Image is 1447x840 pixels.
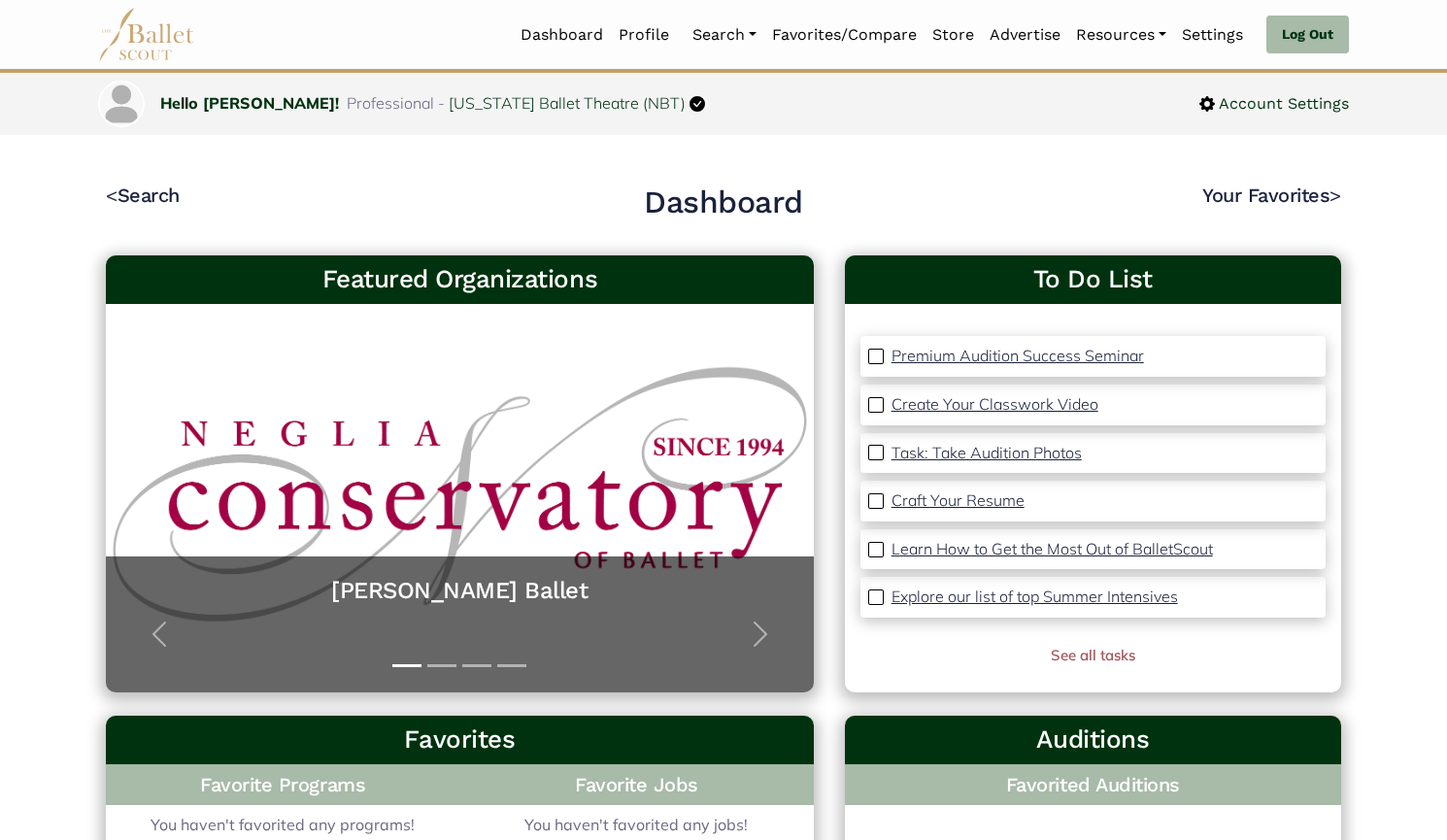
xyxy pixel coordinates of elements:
[392,655,421,677] button: Slide 1
[892,490,1025,510] p: Craft Your Resume
[892,537,1213,562] a: Learn How to Get the Most Out of BalletScout
[347,93,434,113] span: Professional
[106,184,180,207] a: <Search
[892,585,1178,610] a: Explore our list of top Summer Intensives
[160,93,339,113] a: Hello [PERSON_NAME]!
[892,344,1144,369] a: Premium Audition Success Seminar
[1266,16,1349,54] a: Log Out
[860,263,1326,296] a: To Do List
[513,15,611,55] a: Dashboard
[121,723,798,756] h3: Favorites
[982,15,1068,55] a: Advertise
[438,93,445,113] span: -
[1329,183,1341,207] code: >
[892,441,1082,466] a: Task: Take Audition Photos
[860,772,1326,797] h4: Favorited Auditions
[892,394,1098,414] p: Create Your Classwork Video
[860,723,1326,756] h3: Auditions
[125,576,794,606] a: [PERSON_NAME] Ballet
[459,764,813,805] h4: Favorite Jobs
[892,488,1025,514] a: Craft Your Resume
[449,93,686,113] a: [US_STATE] Ballet Theatre (NBT)
[462,655,491,677] button: Slide 3
[100,83,143,125] img: profile picture
[1051,646,1135,664] a: See all tasks
[1068,15,1174,55] a: Resources
[1215,91,1349,117] span: Account Settings
[1202,184,1341,207] a: Your Favorites>
[121,263,798,296] h3: Featured Organizations
[892,443,1082,462] p: Task: Take Audition Photos
[892,346,1144,365] p: Premium Audition Success Seminar
[644,183,803,223] h2: Dashboard
[427,655,456,677] button: Slide 2
[1199,91,1349,117] a: Account Settings
[106,764,459,805] h4: Favorite Programs
[1174,15,1251,55] a: Settings
[892,539,1213,558] p: Learn How to Get the Most Out of BalletScout
[892,587,1178,606] p: Explore our list of top Summer Intensives
[925,15,982,55] a: Store
[764,15,925,55] a: Favorites/Compare
[106,183,118,207] code: <
[685,15,764,55] a: Search
[892,392,1098,418] a: Create Your Classwork Video
[497,655,526,677] button: Slide 4
[611,15,677,55] a: Profile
